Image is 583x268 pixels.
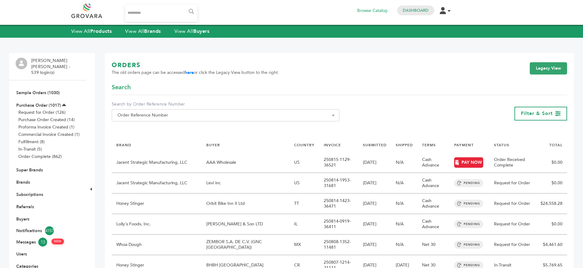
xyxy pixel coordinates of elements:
td: ZEMBOR S.A. DE C.V. (GNC [GEOGRAPHIC_DATA]) [202,235,290,255]
td: $24,558.28 [536,193,567,214]
td: Jacent Strategic Manufacturing, LLC [112,152,202,173]
a: Request for Order (126) [18,109,65,115]
span: NEW [51,239,64,244]
a: COUNTRY [294,143,315,147]
td: [DATE] [358,214,391,235]
a: BUYER [206,143,220,147]
span: PENDING [454,200,483,208]
strong: Buyers [193,28,209,35]
a: Brands [16,179,30,185]
td: Whoa Dough [112,235,202,255]
a: TOTAL [549,143,562,147]
td: Cash Advance [417,152,450,173]
a: SHIPPED [396,143,413,147]
strong: Products [90,28,112,35]
td: 250814-1953-31681 [319,173,358,193]
td: 250808-1352-11481 [319,235,358,255]
td: $4,461.60 [536,235,567,255]
td: Cash Advance [417,214,450,235]
span: Order Reference Number [115,111,336,120]
td: Honey Stinger [112,193,202,214]
a: SUBMITTED [363,143,387,147]
img: profile.png [16,58,27,69]
a: STATUS [494,143,509,147]
td: Cash Advance [417,173,450,193]
a: INVOICE [324,143,341,147]
td: 250814-0919-36411 [319,214,358,235]
a: Notifications4157 [16,226,79,235]
td: Lolly's Foods, Inc. [112,214,202,235]
td: US [290,173,319,193]
td: Net 30 [417,235,450,255]
a: Messages13 NEW [16,238,79,247]
td: Request for Order [489,235,536,255]
span: 13 [38,238,47,247]
td: $0.00 [536,173,567,193]
td: Cash Advance [417,193,450,214]
a: Browse Catalog [357,7,387,14]
span: Search [112,83,131,92]
td: Jacent Strategic Manufacturing, LLC [112,173,202,193]
td: Orbit Bike Inn II Ltd [202,193,290,214]
td: Levi inc [202,173,290,193]
a: Purchase Order (1017) [16,102,61,108]
td: N/A [391,214,417,235]
a: View AllBrands [125,28,161,35]
td: $0.00 [536,214,567,235]
td: [DATE] [358,152,391,173]
td: N/A [391,235,417,255]
a: PAYMENT [454,143,474,147]
h1: ORDERS [112,61,279,70]
a: Subscriptions [16,192,43,197]
td: $0.00 [536,152,567,173]
span: PENDING [454,220,483,228]
a: Proforma Invoice Created (1) [18,124,74,130]
a: BRAND [116,143,131,147]
a: Purchase Order Created (14) [18,117,75,123]
a: Commercial Invoice Created (1) [18,132,80,137]
span: Filter & Sort [521,110,553,117]
a: In-Transit (5) [18,146,42,152]
a: Super Brands [16,167,43,173]
td: 250814-1423-36471 [319,193,358,214]
td: 250815-1129-36521 [319,152,358,173]
a: View AllBuyers [174,28,210,35]
span: Order Reference Number [112,109,339,121]
a: Referrals [16,204,34,210]
td: Order Received Complete [489,152,536,173]
td: IL [290,214,319,235]
td: [DATE] [358,235,391,255]
td: MX [290,235,319,255]
span: PENDING [454,241,483,249]
td: AAA Wholesale [202,152,290,173]
td: Request for Order [489,214,536,235]
td: N/A [391,152,417,173]
a: Dashboard [403,8,428,13]
td: Request for Order [489,193,536,214]
td: Request for Order [489,173,536,193]
a: here [185,70,194,75]
td: [DATE] [358,193,391,214]
span: 4157 [45,226,54,235]
a: PAY NOW [454,157,483,168]
td: N/A [391,173,417,193]
td: N/A [391,193,417,214]
a: Order Complete (862) [18,154,62,159]
a: Fulfillment (8) [18,139,45,145]
td: TT [290,193,319,214]
li: [PERSON_NAME] [PERSON_NAME] - 539 login(s) [31,58,84,76]
td: US [290,152,319,173]
strong: Brands [144,28,161,35]
a: TERMS [422,143,436,147]
a: Buyers [16,216,29,222]
span: PENDING [454,179,483,187]
td: [PERSON_NAME] & Son LTD [202,214,290,235]
a: Users [16,251,27,257]
span: The old orders page can be accessed or click the Legacy View button to the right. [112,70,279,76]
label: Search by Order Reference Number [112,101,339,107]
a: Legacy View [530,62,567,75]
a: View AllProducts [71,28,112,35]
input: Search... [125,5,198,22]
a: Sample Orders (1030) [16,90,60,96]
td: [DATE] [358,173,391,193]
